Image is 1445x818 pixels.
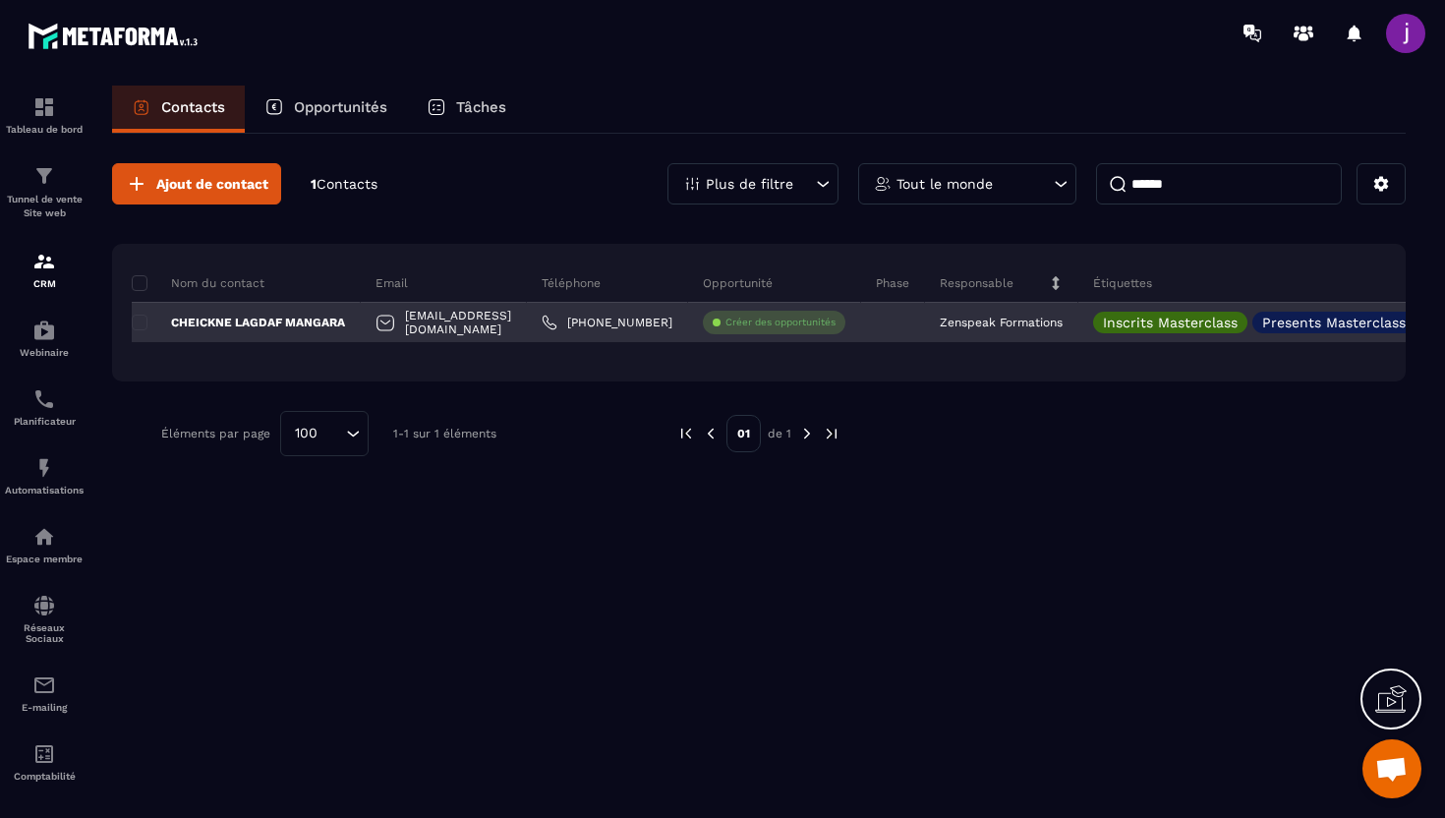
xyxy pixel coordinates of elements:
[28,18,204,54] img: logo
[726,415,761,452] p: 01
[5,659,84,728] a: emailemailE-mailing
[677,425,695,442] img: prev
[112,86,245,133] a: Contacts
[940,275,1013,291] p: Responsable
[161,98,225,116] p: Contacts
[1262,316,1406,329] p: Presents Masterclass
[823,425,840,442] img: next
[542,275,601,291] p: Téléphone
[32,250,56,273] img: formation
[5,304,84,373] a: automationsautomationsWebinaire
[317,176,377,192] span: Contacts
[32,456,56,480] img: automations
[132,315,345,330] p: CHEICKNE LAGDAF MANGARA
[32,594,56,617] img: social-network
[5,441,84,510] a: automationsautomationsAutomatisations
[5,771,84,782] p: Comptabilité
[5,554,84,564] p: Espace membre
[456,98,506,116] p: Tâches
[5,149,84,235] a: formationformationTunnel de vente Site web
[5,81,84,149] a: formationformationTableau de bord
[393,427,496,440] p: 1-1 sur 1 éléments
[311,175,377,194] p: 1
[5,579,84,659] a: social-networksocial-networkRéseaux Sociaux
[1093,275,1152,291] p: Étiquettes
[5,702,84,713] p: E-mailing
[702,425,720,442] img: prev
[156,174,268,194] span: Ajout de contact
[725,316,836,329] p: Créer des opportunités
[798,425,816,442] img: next
[32,742,56,766] img: accountant
[940,316,1063,329] p: Zenspeak Formations
[132,275,264,291] p: Nom du contact
[5,416,84,427] p: Planificateur
[32,95,56,119] img: formation
[5,485,84,496] p: Automatisations
[112,163,281,204] button: Ajout de contact
[161,427,270,440] p: Éléments par page
[294,98,387,116] p: Opportunités
[288,423,324,444] span: 100
[5,728,84,796] a: accountantaccountantComptabilité
[280,411,369,456] div: Search for option
[896,177,993,191] p: Tout le monde
[5,235,84,304] a: formationformationCRM
[32,164,56,188] img: formation
[5,510,84,579] a: automationsautomationsEspace membre
[706,177,793,191] p: Plus de filtre
[1103,316,1238,329] p: Inscrits Masterclass
[32,387,56,411] img: scheduler
[324,423,341,444] input: Search for option
[32,525,56,549] img: automations
[245,86,407,133] a: Opportunités
[407,86,526,133] a: Tâches
[876,275,909,291] p: Phase
[5,193,84,220] p: Tunnel de vente Site web
[32,673,56,697] img: email
[5,373,84,441] a: schedulerschedulerPlanificateur
[1362,739,1421,798] div: Ouvrir le chat
[376,275,408,291] p: Email
[5,347,84,358] p: Webinaire
[703,275,773,291] p: Opportunité
[5,124,84,135] p: Tableau de bord
[542,315,672,330] a: [PHONE_NUMBER]
[32,319,56,342] img: automations
[5,622,84,644] p: Réseaux Sociaux
[5,278,84,289] p: CRM
[768,426,791,441] p: de 1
